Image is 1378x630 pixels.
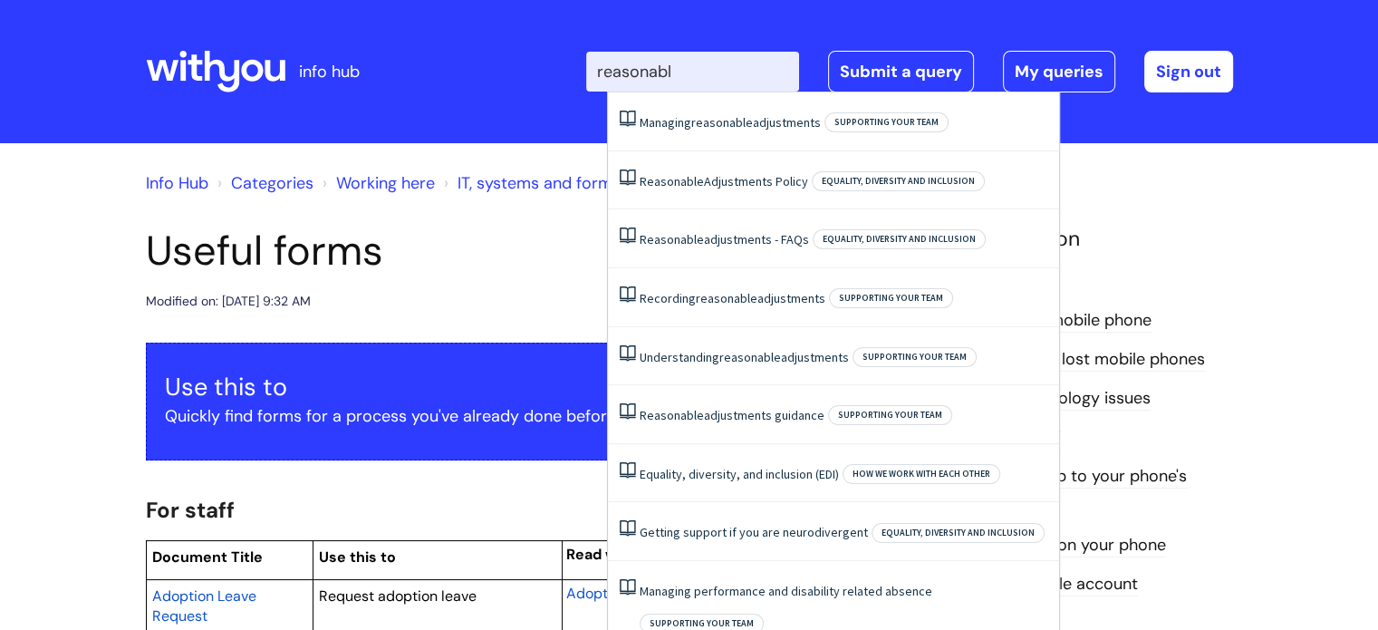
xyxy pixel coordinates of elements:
[336,172,435,194] a: Working here
[165,373,843,402] h3: Use this to
[458,172,621,194] a: IT, systems and forms
[691,114,753,131] span: reasonable
[439,169,621,198] li: IT, systems and forms
[1003,51,1115,92] a: My queries
[813,229,986,249] span: Equality, Diversity and Inclusion
[828,405,952,425] span: Supporting your team
[640,583,932,599] a: Managing performance and disability related absence
[319,548,396,567] span: Use this to
[152,585,256,626] a: Adoption Leave Request
[213,169,313,198] li: Solution home
[165,402,843,431] p: Quickly find forms for a process you've already done before.
[146,496,235,524] span: For staff
[812,171,985,191] span: Equality, Diversity and Inclusion
[640,349,849,365] a: Understandingreasonableadjustments
[319,586,477,606] span: Request adoption leave
[824,112,949,132] span: Supporting your team
[696,290,757,306] span: reasonable
[719,349,781,365] span: reasonable
[299,57,360,86] p: info hub
[318,169,435,198] li: Working here
[829,288,953,308] span: Supporting your team
[1144,51,1233,92] a: Sign out
[152,548,263,567] span: Document Title
[640,407,824,423] a: Reasonableadjustments guidance
[640,524,868,540] a: Getting support if you are neurodivergent
[152,586,256,625] span: Adoption Leave Request
[586,52,799,92] input: Search
[853,347,977,367] span: Supporting your team
[146,290,311,313] div: Modified on: [DATE] 9:32 AM
[586,51,1233,92] div: | -
[566,584,667,603] span: Adoption leave
[828,51,974,92] a: Submit a query
[640,466,839,482] a: Equality, diversity, and inclusion (EDI)
[146,172,208,194] a: Info Hub
[640,173,704,189] span: Reasonable
[640,114,821,131] a: Managingreasonableadjustments
[640,407,704,423] span: Reasonable
[872,523,1045,543] span: Equality, Diversity and Inclusion
[231,172,313,194] a: Categories
[566,545,751,564] span: Read what you need to do
[640,231,704,247] span: Reasonable
[640,231,809,247] a: Reasonableadjustments - FAQs
[889,227,1233,252] h4: Related Information
[640,290,825,306] a: Recordingreasonableadjustments
[843,464,1000,484] span: How we work with each other
[566,582,667,604] a: Adoption leave
[640,173,808,189] a: ReasonableAdjustments Policy
[146,227,862,276] h1: Useful forms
